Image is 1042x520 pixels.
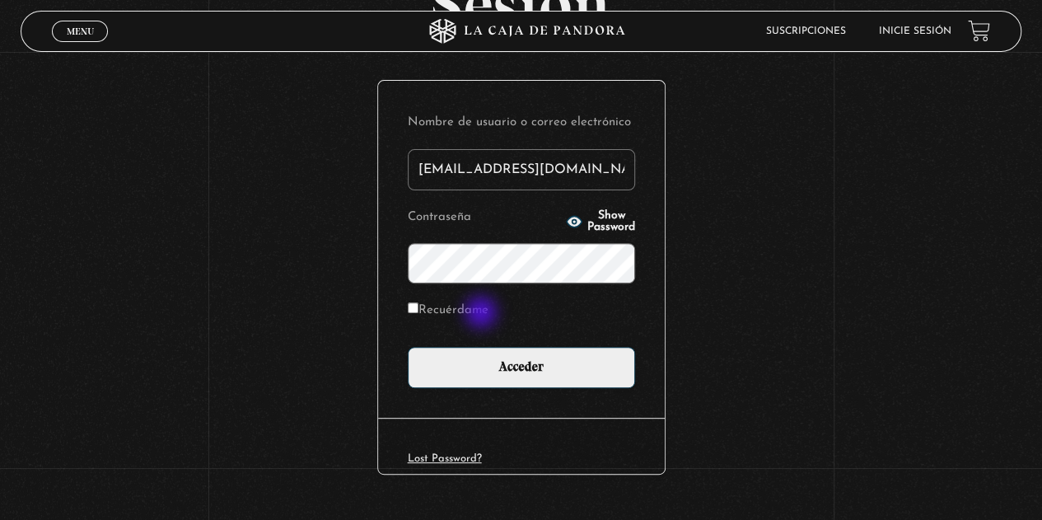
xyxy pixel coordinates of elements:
[566,210,635,233] button: Show Password
[408,453,482,464] a: Lost Password?
[67,26,94,36] span: Menu
[408,298,488,324] label: Recuérdame
[408,205,562,231] label: Contraseña
[879,26,951,36] a: Inicie sesión
[61,40,100,51] span: Cerrar
[408,302,418,313] input: Recuérdame
[968,20,990,42] a: View your shopping cart
[408,110,635,136] label: Nombre de usuario o correo electrónico
[766,26,846,36] a: Suscripciones
[408,347,635,388] input: Acceder
[587,210,635,233] span: Show Password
